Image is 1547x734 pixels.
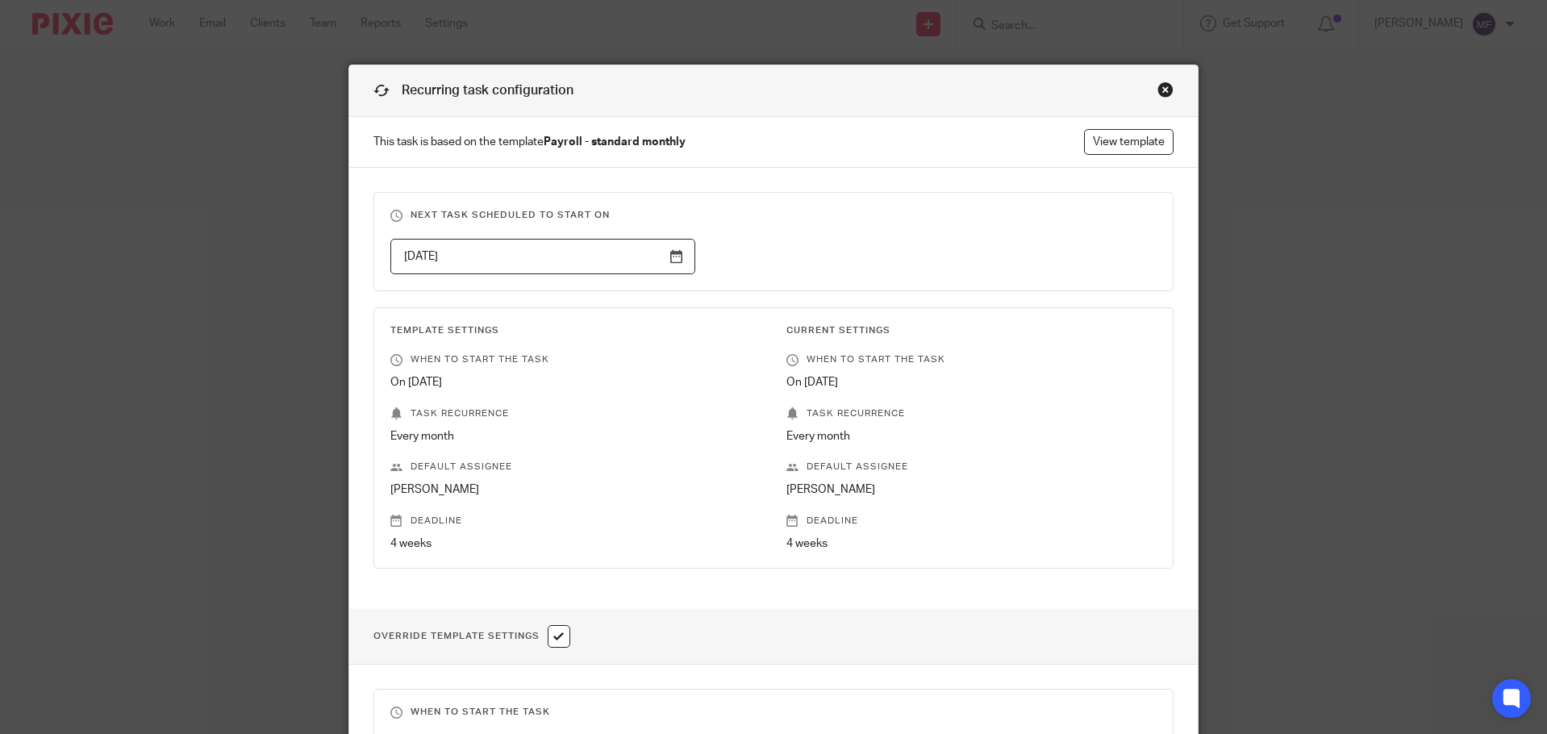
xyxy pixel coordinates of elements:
[1157,81,1174,98] div: Close this dialog window
[373,81,573,100] h1: Recurring task configuration
[786,536,1157,552] p: 4 weeks
[390,461,761,473] p: Default assignee
[786,374,1157,390] p: On [DATE]
[390,353,761,366] p: When to start the task
[390,428,761,444] p: Every month
[786,324,1157,337] h3: Current Settings
[390,324,761,337] h3: Template Settings
[786,428,1157,444] p: Every month
[390,482,761,498] p: [PERSON_NAME]
[390,407,761,420] p: Task recurrence
[390,209,1157,222] h3: Next task scheduled to start on
[786,461,1157,473] p: Default assignee
[1084,129,1174,155] a: View template
[390,374,761,390] p: On [DATE]
[544,136,686,148] strong: Payroll - standard monthly
[390,706,1157,719] h3: When to start the task
[390,536,761,552] p: 4 weeks
[373,625,570,648] h1: Override Template Settings
[373,134,686,150] span: This task is based on the template
[786,407,1157,420] p: Task recurrence
[786,515,1157,528] p: Deadline
[390,515,761,528] p: Deadline
[786,353,1157,366] p: When to start the task
[786,482,1157,498] p: [PERSON_NAME]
